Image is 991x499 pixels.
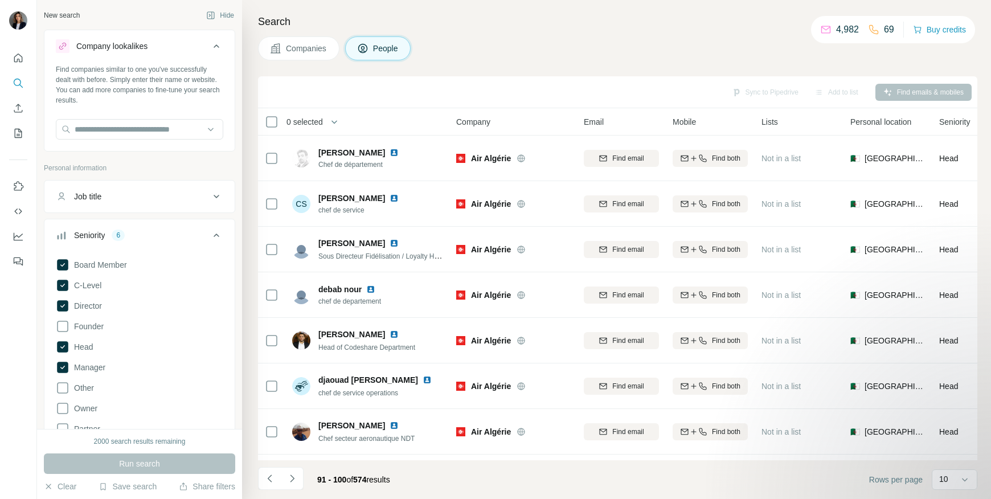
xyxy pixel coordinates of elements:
span: Find email [612,381,644,391]
button: Enrich CSV [9,98,27,118]
img: LinkedIn logo [366,285,375,294]
button: Job title [44,183,235,210]
button: Use Surfe on LinkedIn [9,176,27,197]
span: Air Algérie [471,198,511,210]
span: Company [456,116,490,128]
span: Personal location [850,116,911,128]
img: LinkedIn logo [390,239,399,248]
img: LinkedIn logo [390,421,399,430]
img: Avatar [292,423,310,441]
img: Logo of Air Algérie [456,382,465,391]
span: Not in a list [761,427,801,436]
span: [GEOGRAPHIC_DATA] [865,153,926,164]
span: Director [69,300,102,312]
button: Company lookalikes [44,32,235,64]
button: Find both [673,423,748,440]
span: Not in a list [761,199,801,208]
img: Avatar [292,149,310,167]
button: Seniority6 [44,222,235,253]
button: Find email [584,332,659,349]
span: 0 selected [286,116,323,128]
span: Air Algérie [471,426,511,437]
span: Find both [712,336,740,346]
h4: Search [258,14,977,30]
span: chef de departement [318,296,389,306]
span: Air Algérie [471,153,511,164]
span: Board Member [69,259,127,271]
span: Mobile [673,116,696,128]
span: Not in a list [761,336,801,345]
span: Email [584,116,604,128]
span: Not in a list [761,382,801,391]
span: [PERSON_NAME] [318,420,385,431]
img: Logo of Air Algérie [456,336,465,345]
span: Companies [286,43,327,54]
img: Avatar [9,11,27,30]
span: djaouad [PERSON_NAME] [318,374,418,386]
span: [PERSON_NAME] [318,193,385,204]
button: Find both [673,332,748,349]
div: 6 [112,230,125,240]
div: Seniority [74,230,105,241]
p: 10 [939,473,948,485]
span: Other [69,382,94,394]
div: New search [44,10,80,21]
p: 4,982 [836,23,859,36]
img: Avatar [292,332,310,350]
span: Owner [69,403,97,414]
span: [PERSON_NAME] [318,238,385,249]
img: Logo of Air Algérie [456,199,465,208]
button: Navigate to previous page [258,467,281,490]
p: Personal information [44,163,235,173]
span: Find email [612,244,644,255]
span: Head [939,245,958,254]
img: LinkedIn logo [390,148,399,157]
div: Company lookalikes [76,40,148,52]
span: Head of Codeshare Department [318,343,415,351]
span: of [346,475,353,484]
span: 🇩🇿 [850,198,860,210]
span: [GEOGRAPHIC_DATA] [865,244,926,255]
img: Avatar [292,377,310,395]
iframe: Intercom live chat [952,460,980,488]
button: Find both [673,195,748,212]
button: Save search [99,481,157,492]
img: LinkedIn logo [423,375,432,385]
button: Find email [584,423,659,440]
span: [PERSON_NAME] [318,329,385,340]
span: Find email [612,336,644,346]
span: results [317,475,390,484]
button: Find email [584,241,659,258]
span: Find email [612,199,644,209]
button: Use Surfe API [9,201,27,222]
button: Find email [584,287,659,304]
button: Dashboard [9,226,27,247]
img: Avatar [292,286,310,304]
button: Search [9,73,27,93]
button: Find both [673,287,748,304]
button: My lists [9,123,27,144]
span: [PERSON_NAME] [318,147,385,158]
span: Head [69,341,93,353]
div: Job title [74,191,101,202]
img: Logo of Air Algérie [456,154,465,163]
span: Find email [612,427,644,437]
button: Find email [584,195,659,212]
span: Not in a list [761,245,801,254]
span: chef de service operations [318,389,398,397]
span: Lists [761,116,778,128]
img: Logo of Air Algérie [456,245,465,254]
span: Find both [712,290,740,300]
div: Find companies similar to one you've successfully dealt with before. Simply enter their name or w... [56,64,223,105]
button: Find email [584,378,659,395]
span: Air Algérie [471,381,511,392]
span: Seniority [939,116,970,128]
span: Head [939,154,958,163]
button: Feedback [9,251,27,272]
span: Find email [612,153,644,163]
span: Chef de département [318,159,412,170]
span: 🇩🇿 [850,244,860,255]
span: 🇩🇿 [850,153,860,164]
span: 91 - 100 [317,475,346,484]
span: Founder [69,321,104,332]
